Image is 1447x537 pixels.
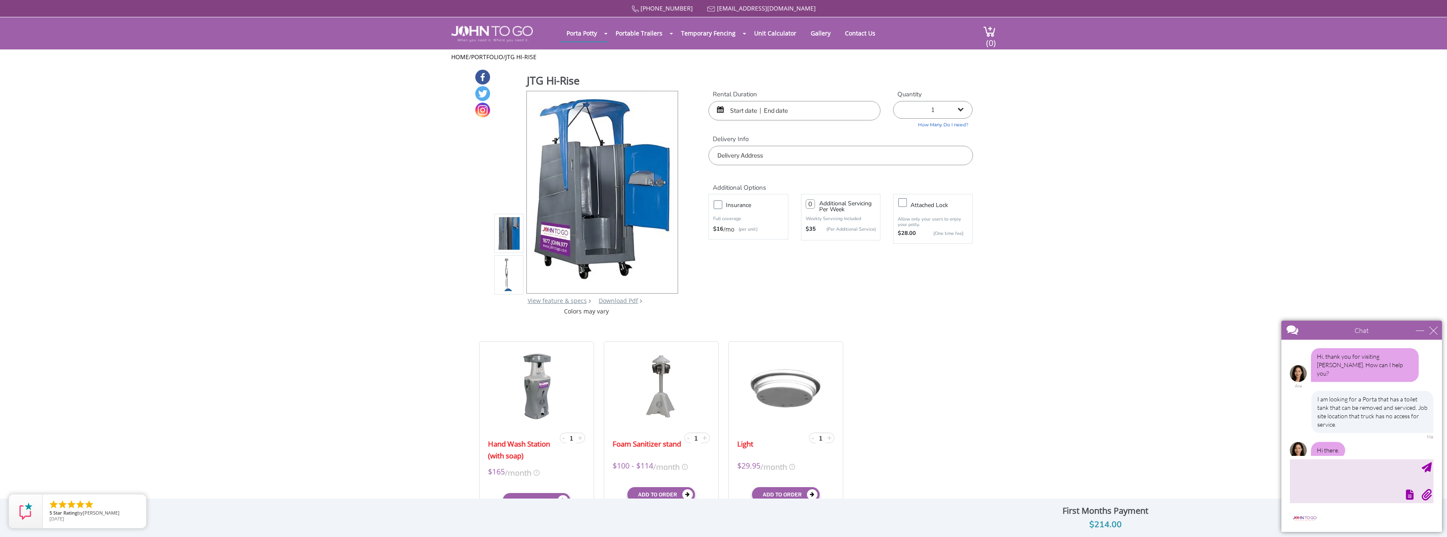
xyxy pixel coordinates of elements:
[560,25,603,41] a: Porta Potty
[653,460,680,472] span: /month
[503,493,570,508] button: Add to order
[806,199,815,209] input: 0
[709,174,973,192] h2: Additional Options
[703,433,707,443] span: +
[505,53,537,61] a: JTG Hi-Rise
[83,510,120,516] span: [PERSON_NAME]
[528,297,587,305] a: View feature & specs
[916,518,1294,532] div: $214.00
[505,466,531,478] span: /month
[514,352,559,420] img: 23
[53,510,77,516] span: Star Rating
[760,460,787,472] span: /month
[737,352,834,420] img: 23
[709,135,973,144] label: Delivery Info
[49,499,59,510] li: 
[726,200,792,210] h3: Insurance
[640,299,642,303] img: chevron.png
[84,499,94,510] li: 
[66,499,76,510] li: 
[687,433,689,443] span: -
[709,146,973,165] input: Delivery Address
[498,134,520,333] img: Product
[734,225,758,234] p: (per unit)
[527,73,679,90] h1: JTG Hi-Rise
[609,25,669,41] a: Portable Trailers
[451,53,469,61] a: Home
[613,438,681,450] a: Foam Sanitizer stand
[682,464,688,470] img: icon
[713,225,783,234] div: /mo
[910,200,976,210] h3: Attached lock
[75,499,85,510] li: 
[707,6,715,12] img: Mail
[599,297,638,305] a: Download Pdf
[498,175,520,374] img: Product
[717,4,816,12] a: [EMAIL_ADDRESS][DOMAIN_NAME]
[675,25,742,41] a: Temporary Fencing
[819,201,876,213] h3: Additional Servicing Per Week
[812,433,814,443] span: -
[816,226,876,232] p: (Per Additional Service)
[898,229,916,238] strong: $28.00
[534,470,540,476] img: icon
[986,30,996,49] span: (0)
[17,503,34,520] img: Review Rating
[451,53,996,61] ul: / /
[737,460,760,472] span: $29.95
[806,225,816,234] strong: $35
[983,26,996,37] img: cart a
[613,460,653,472] span: $100 - $114
[893,119,973,128] a: How Many Do I need?
[451,26,533,42] img: JOHN to go
[752,487,820,502] button: Add to order
[562,433,565,443] span: -
[49,510,139,516] span: by
[475,70,490,85] a: Facebook
[709,90,880,99] label: Rental Duration
[642,352,680,420] img: 23
[475,86,490,101] a: Twitter
[827,433,831,443] span: +
[898,216,968,227] p: Allow only your users to enjoy your potty.
[471,53,503,61] a: Portfolio
[789,464,795,470] img: icon
[632,5,639,13] img: Call
[49,510,52,516] span: 5
[1276,316,1447,537] iframe: Live Chat Box
[589,299,591,303] img: right arrow icon
[748,25,803,41] a: Unit Calculator
[920,229,964,238] p: {One time fee}
[627,487,695,502] button: Add to order
[713,225,723,234] strong: $16
[532,91,672,290] img: Product
[494,307,679,316] div: Colors may vary
[640,4,693,12] a: [PHONE_NUMBER]
[804,25,837,41] a: Gallery
[488,466,505,478] span: $165
[578,433,582,443] span: +
[893,90,973,99] label: Quantity
[806,215,876,222] p: Weekly Servicing Included
[475,103,490,117] a: Instagram
[49,515,64,522] span: [DATE]
[916,504,1294,518] div: First Months Payment
[57,499,68,510] li: 
[737,438,753,450] a: Light
[713,215,783,223] p: Full coverage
